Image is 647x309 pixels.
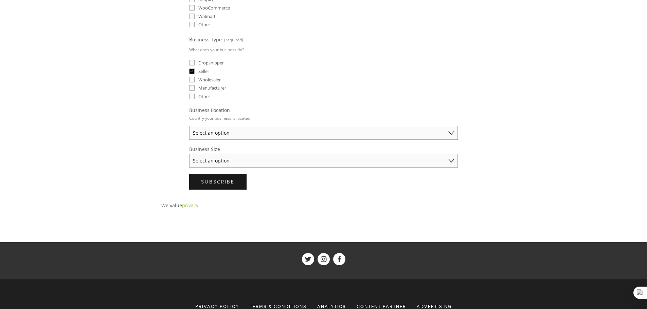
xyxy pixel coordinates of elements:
a: ShelfTrend [302,253,314,265]
span: Other [198,21,210,27]
span: Subscribe [201,178,235,185]
span: Seller [198,68,209,74]
span: Wholesaler [198,77,221,83]
a: privacy [182,202,198,209]
p: We value . [161,201,486,210]
span: (required) [224,35,243,45]
span: Dropshipper [198,60,224,66]
input: Wholesaler [189,77,195,82]
p: Country your business is located [189,113,250,123]
input: Walmart [189,14,195,19]
span: Walmart [198,13,216,19]
span: WooCommerce [198,5,230,11]
select: Business Size [189,154,458,168]
select: Business Location [189,126,458,140]
span: Manufacturer [198,85,226,91]
input: Manufacturer [189,85,195,91]
button: SubscribeSubscribe [189,174,247,190]
input: Other [189,22,195,27]
input: Other [189,94,195,99]
input: Seller [189,69,195,74]
span: Business Size [189,146,220,152]
a: ShelfTrend [318,253,330,265]
span: Business Type [189,36,222,43]
input: Dropshipper [189,60,195,65]
span: Other [198,93,210,99]
span: Business Location [189,107,230,113]
input: WooCommerce [189,5,195,11]
p: What does your business do? [189,45,244,55]
a: ShelfTrend [333,253,345,265]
